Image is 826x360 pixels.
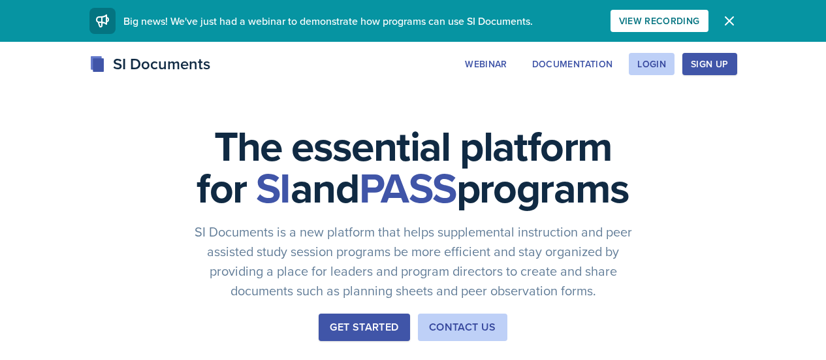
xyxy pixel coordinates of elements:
div: Login [637,59,666,69]
button: Sign Up [682,53,737,75]
div: Documentation [532,59,613,69]
div: Webinar [465,59,507,69]
div: SI Documents [89,52,210,76]
span: Big news! We've just had a webinar to demonstrate how programs can use SI Documents. [123,14,533,28]
button: Login [629,53,675,75]
button: View Recording [611,10,708,32]
button: Get Started [319,314,409,341]
div: View Recording [619,16,700,26]
button: Webinar [456,53,515,75]
div: Get Started [330,319,398,335]
div: Sign Up [691,59,728,69]
button: Contact Us [418,314,507,341]
button: Documentation [524,53,622,75]
div: Contact Us [429,319,496,335]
